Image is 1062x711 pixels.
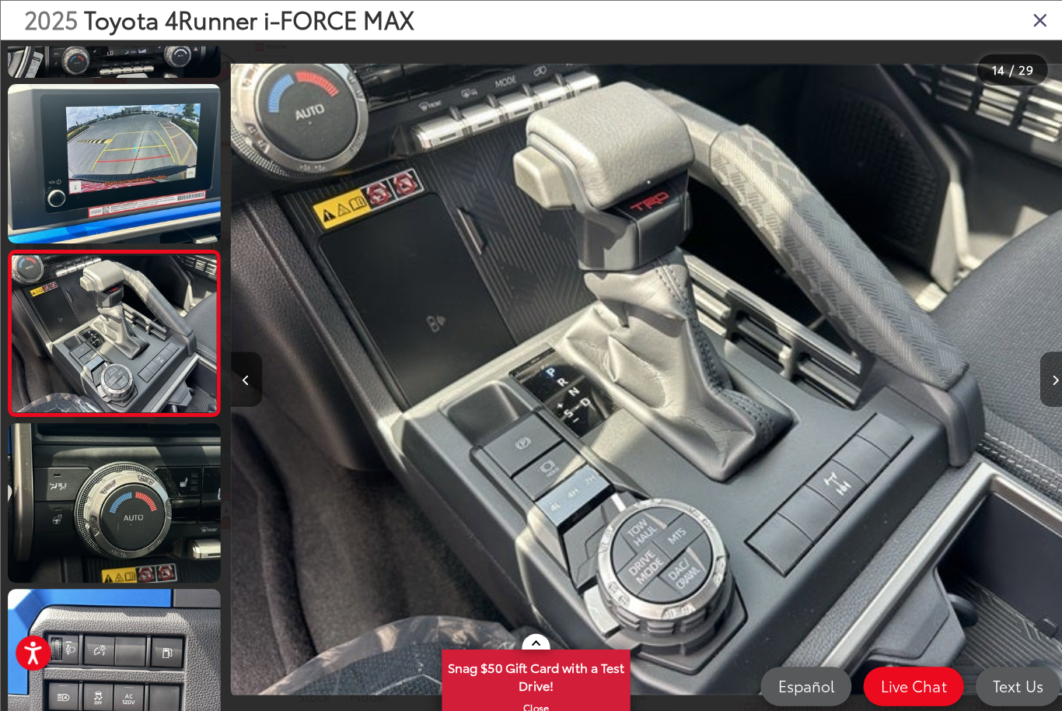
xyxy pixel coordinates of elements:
img: 2025 Toyota 4Runner i-FORCE MAX TRD Off-Road i-FORCE MAX [5,82,220,243]
a: Live Chat [855,660,955,699]
span: 2025 [24,2,77,36]
img: 2025 Toyota 4Runner i-FORCE MAX TRD Off-Road i-FORCE MAX [5,418,220,579]
button: Next image [1030,348,1061,403]
span: Live Chat [865,670,945,689]
img: 2025 Toyota 4Runner i-FORCE MAX TRD Off-Road i-FORCE MAX [9,253,216,408]
img: 2025 Toyota 4Runner i-FORCE MAX TRD Off-Road i-FORCE MAX [228,56,1060,696]
a: Text Us [966,660,1050,699]
span: Toyota 4Runner i-FORCE MAX [83,2,410,36]
span: Snag $50 Gift Card with a Test Drive! [439,645,623,692]
span: 14 [983,60,995,77]
span: / [998,64,1006,75]
div: 2025 Toyota 4Runner i-FORCE MAX TRD Off-Road i-FORCE MAX 13 [228,56,1060,696]
i: Close gallery [1022,9,1038,30]
button: Previous image [229,348,260,403]
span: 29 [1009,60,1023,77]
span: Text Us [976,670,1041,689]
span: Español [763,670,834,689]
a: Español [753,660,844,699]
